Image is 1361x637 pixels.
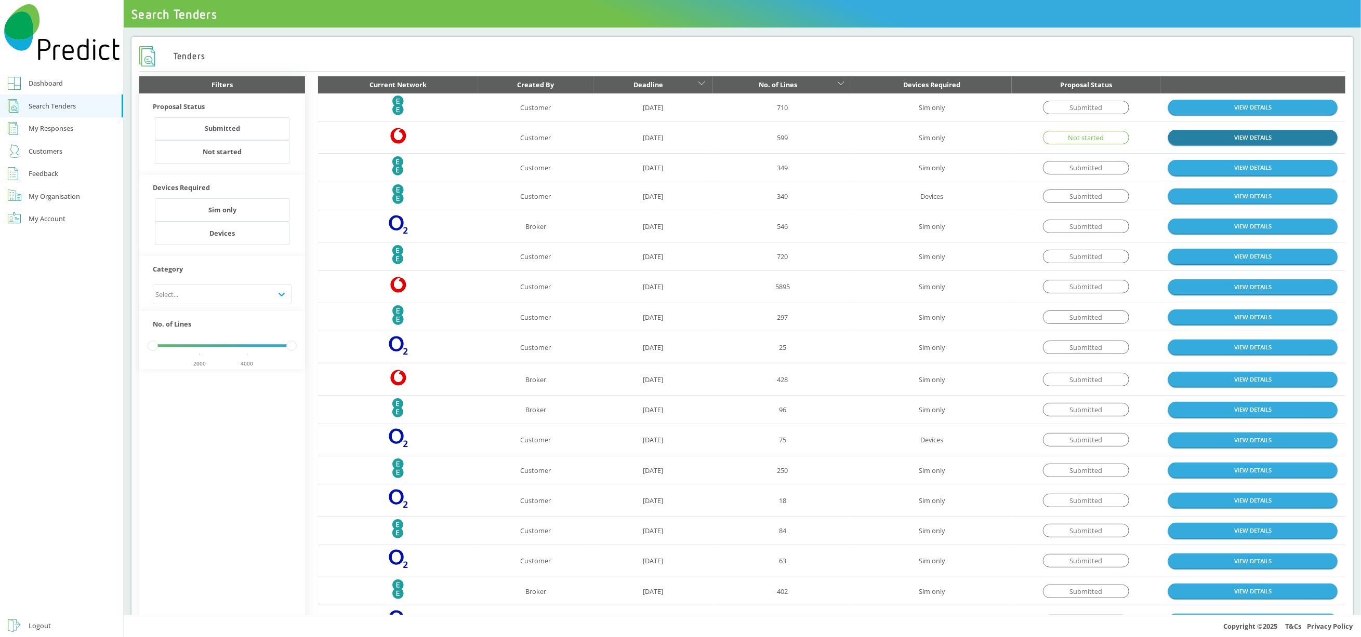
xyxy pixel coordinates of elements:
[29,77,63,89] div: Dashboard
[1168,309,1338,324] a: VIEW DETAILS
[852,242,1012,271] td: Sim only
[713,456,852,484] td: 250
[593,210,713,242] td: [DATE]
[153,181,292,198] div: Devices Required
[1043,161,1129,174] div: Submitted
[593,182,713,210] td: [DATE]
[203,148,242,155] div: Not started
[155,140,290,164] button: Not started
[852,210,1012,242] td: Sim only
[4,4,120,61] img: Predict Mobile
[852,456,1012,484] td: Sim only
[1043,189,1129,203] div: Submitted
[713,517,852,545] td: 84
[1168,100,1338,115] a: VIEW DETAILS
[852,484,1012,517] td: Sim only
[1168,219,1338,234] a: VIEW DETAILS
[713,331,852,363] td: 25
[29,212,66,225] div: My Account
[852,154,1012,182] td: Sim only
[478,517,593,545] td: Customer
[29,167,59,180] div: Feedback
[478,182,593,210] td: Customer
[478,242,593,271] td: Customer
[1168,279,1338,294] a: VIEW DETAILS
[1168,584,1338,599] a: VIEW DETAILS
[155,198,290,222] button: Sim only
[478,121,593,154] td: Customer
[153,100,292,117] div: Proposal Status
[713,545,852,577] td: 63
[1168,553,1338,568] a: VIEW DETAILS
[478,396,593,424] td: Broker
[713,484,852,517] td: 18
[1043,494,1129,507] div: Submitted
[1168,463,1338,478] a: VIEW DETAILS
[29,100,76,112] div: Search Tenders
[852,303,1012,331] td: Sim only
[478,424,593,456] td: Customer
[1168,432,1338,448] a: VIEW DETAILS
[1043,310,1129,324] div: Submitted
[1168,402,1338,417] a: VIEW DETAILS
[1043,250,1129,263] div: Submitted
[29,190,81,202] div: My Organisation
[593,242,713,271] td: [DATE]
[713,182,852,210] td: 349
[1307,621,1353,631] a: Privacy Policy
[593,93,713,121] td: [DATE]
[852,577,1012,605] td: Sim only
[486,78,586,91] div: Created By
[124,615,1361,637] div: Copyright © 2025
[593,363,713,396] td: [DATE]
[205,125,240,132] div: Submitted
[593,577,713,605] td: [DATE]
[852,517,1012,545] td: Sim only
[1043,131,1129,144] div: Not started
[212,357,282,370] div: 4000
[478,545,593,577] td: Customer
[1043,585,1129,598] div: Submitted
[713,303,852,331] td: 297
[478,577,593,605] td: Broker
[713,210,852,242] td: 546
[601,78,696,91] div: Deadline
[713,424,852,456] td: 75
[153,263,292,280] div: Category
[1043,403,1129,416] div: Submitted
[593,121,713,154] td: [DATE]
[713,363,852,396] td: 428
[852,331,1012,363] td: Sim only
[29,122,74,134] div: My Responses
[29,619,51,632] div: Logout
[860,78,1005,91] div: Devices Required
[1043,220,1129,233] div: Submitted
[593,396,713,424] td: [DATE]
[153,318,292,335] div: No. of Lines
[1168,160,1338,175] a: VIEW DETAILS
[478,154,593,182] td: Customer
[713,242,852,271] td: 720
[155,222,290,245] button: Devices
[1043,554,1129,567] div: Submitted
[1168,493,1338,508] a: VIEW DETAILS
[478,363,593,396] td: Broker
[155,117,290,141] button: Submitted
[852,270,1012,303] td: Sim only
[852,93,1012,121] td: Sim only
[713,121,852,154] td: 599
[478,331,593,363] td: Customer
[593,303,713,331] td: [DATE]
[593,545,713,577] td: [DATE]
[713,93,852,121] td: 710
[852,545,1012,577] td: Sim only
[593,270,713,303] td: [DATE]
[209,230,235,237] div: Devices
[593,424,713,456] td: [DATE]
[852,424,1012,456] td: Devices
[593,456,713,484] td: [DATE]
[593,331,713,363] td: [DATE]
[1286,621,1302,631] a: T&Cs
[1168,188,1338,204] a: VIEW DETAILS
[478,93,593,121] td: Customer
